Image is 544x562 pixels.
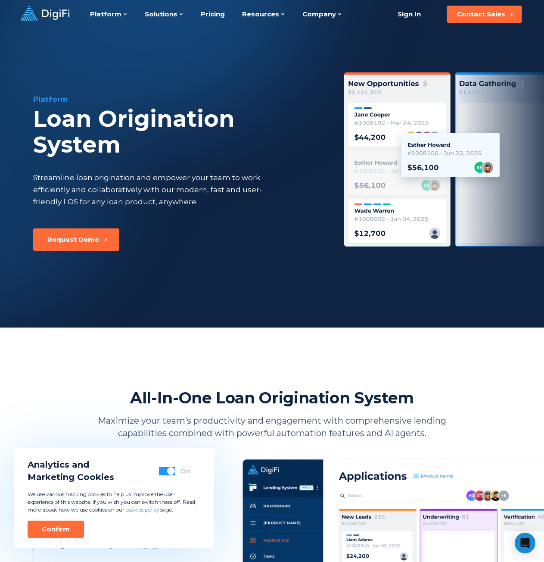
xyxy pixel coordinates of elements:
div: Loan Origination System [33,106,323,158]
a: Sign In [387,6,431,23]
div: On [180,467,190,475]
p: We use various tracking cookies to help us improve the user experience of this website. If you wi... [28,490,200,514]
div: Contact Sales [457,10,505,19]
button: Request Demo [33,228,119,251]
p: Maximize your team’s productivity and engagement with comprehensive lending capabilities combined... [85,415,460,440]
div: Streamline loan origination and empower your team to work efficiently and collaboratively with ou... [33,172,278,208]
button: Contact Sales [447,6,522,23]
a: cookies policy [126,506,159,513]
span: Marketing Cookies [28,471,114,484]
div: Confirm [42,525,70,534]
div: Open Intercom Messenger [515,533,535,553]
span: Analytics and [28,459,114,471]
div: Request Demo [47,235,99,244]
button: Confirm [28,521,84,538]
h2: All-In-One Loan Origination System [130,388,414,408]
div: Platform [33,94,323,104]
